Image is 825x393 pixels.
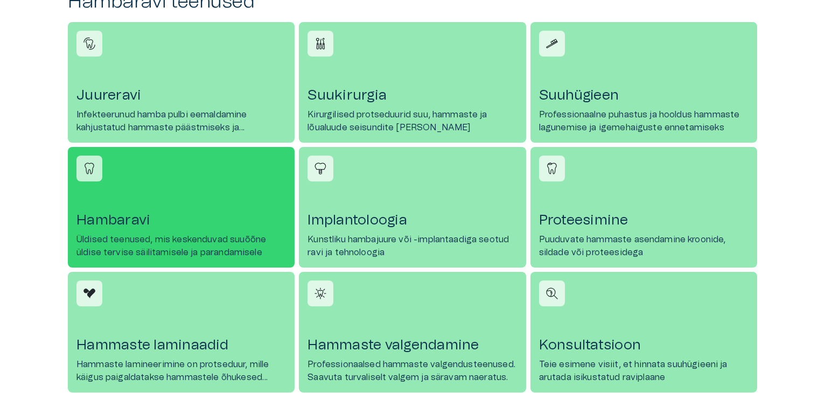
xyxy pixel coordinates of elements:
img: Implantoloogia icon [312,160,328,177]
img: Juureravi icon [81,36,97,52]
p: Hammaste lamineerimine on protseduur, mille käigus paigaldatakse hammastele õhukesed keraamilised... [76,358,286,384]
h4: Hambaravi [76,212,286,229]
p: Kunstliku hambajuure või -implantaadiga seotud ravi ja tehnoloogia [307,233,517,259]
h4: Proteesimine [539,212,749,229]
h4: Suuhügieen [539,87,749,104]
p: Professionaalsed hammaste valgendusteenused. Saavuta turvaliselt valgem ja säravam naeratus. [307,358,517,384]
p: Kirurgilised protseduurid suu, hammaste ja lõualuude seisundite [PERSON_NAME] [307,108,517,134]
img: Konsultatsioon icon [544,285,560,301]
h4: Hammaste laminaadid [76,336,286,354]
h4: Implantoloogia [307,212,517,229]
img: Suukirurgia icon [312,36,328,52]
img: Proteesimine icon [544,160,560,177]
img: Suuhügieen icon [544,36,560,52]
img: Hambaravi icon [81,160,97,177]
h4: Konsultatsioon [539,336,749,354]
p: Infekteerunud hamba pulbi eemaldamine kahjustatud hammaste päästmiseks ja taastamiseks [76,108,286,134]
p: Puuduvate hammaste asendamine kroonide, sildade või proteesidega [539,233,749,259]
img: Hammaste valgendamine icon [312,285,328,301]
p: Teie esimene visiit, et hinnata suuhügieeni ja arutada isikustatud raviplaane [539,358,749,384]
p: Üldised teenused, mis keskenduvad suuõõne üldise tervise säilitamisele ja parandamisele [76,233,286,259]
img: Hammaste laminaadid icon [81,285,97,301]
h4: Juureravi [76,87,286,104]
h4: Suukirurgia [307,87,517,104]
p: Professionaalne puhastus ja hooldus hammaste lagunemise ja igemehaiguste ennetamiseks [539,108,749,134]
h4: Hammaste valgendamine [307,336,517,354]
